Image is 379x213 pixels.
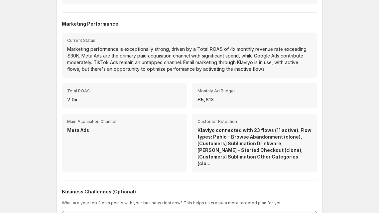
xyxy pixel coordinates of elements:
[67,96,182,103] p: 2.0x
[197,127,312,167] p: Klaviyo connected with 23 flows (11 active). Flow types: Pablo - Browse Abandonment (clone), [Cus...
[197,96,312,103] p: $5,613
[197,88,312,94] span: Monthly Ad Budget
[67,119,182,124] span: Main Acquisition Channel
[67,127,182,134] p: Meta Ads
[197,119,312,124] span: Customer Retention
[67,38,312,43] span: Current Status
[62,188,317,195] h2: Business Challenges (Optional)
[67,88,182,94] span: Total ROAS
[62,200,317,206] p: What are your top 3 pain points with your business right now? This helps us create a more targete...
[67,46,312,72] p: Marketing performance is exceptionally strong, driven by a Total ROAS of 4x monthly revenue rate ...
[62,21,317,27] h2: Marketing Performance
